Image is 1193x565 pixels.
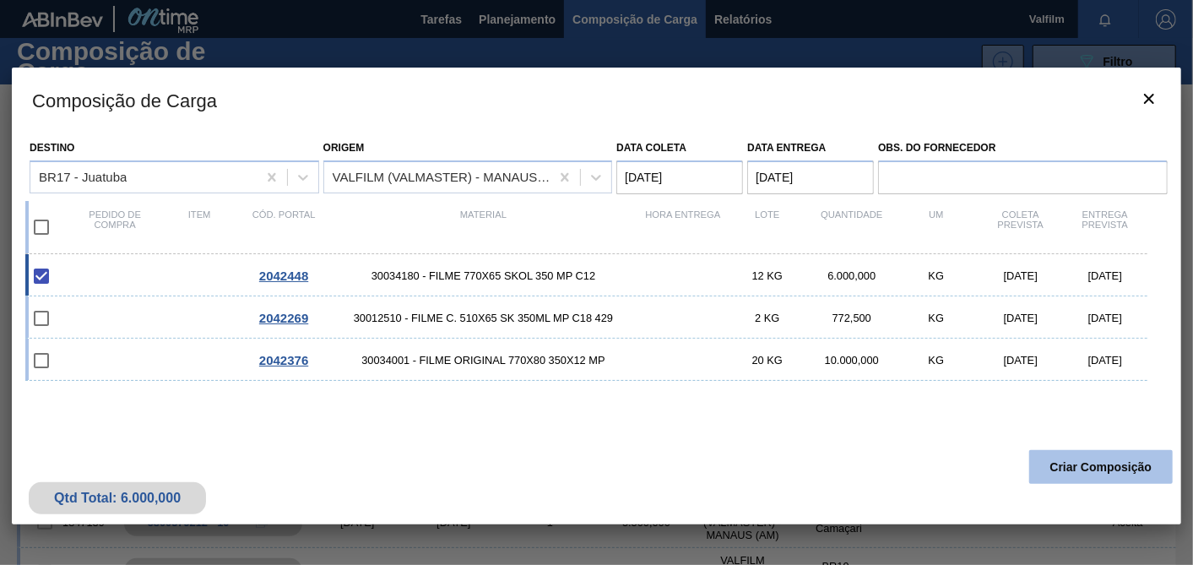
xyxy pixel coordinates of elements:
[979,269,1063,282] div: [DATE]
[979,354,1063,367] div: [DATE]
[810,209,894,245] div: Quantidade
[725,354,810,367] div: 20 KG
[259,269,308,283] span: 2042448
[725,269,810,282] div: 12 KG
[259,353,308,367] span: 2042376
[333,170,552,184] div: VALFILM (VALMASTER) - MANAUS (AM)
[810,269,894,282] div: 6.000,000
[326,269,641,282] span: 30034180 - FILME 770X65 SKOL 350 MP C12
[241,209,326,245] div: Cód. Portal
[259,311,308,325] span: 2042269
[894,354,979,367] div: KG
[725,209,810,245] div: Lote
[1063,269,1147,282] div: [DATE]
[725,312,810,324] div: 2 KG
[616,160,743,194] input: dd/mm/yyyy
[30,142,74,154] label: Destino
[810,312,894,324] div: 772,500
[241,311,326,325] div: Ir para o Pedido
[894,269,979,282] div: KG
[747,160,874,194] input: dd/mm/yyyy
[747,142,826,154] label: Data entrega
[73,209,157,245] div: Pedido de compra
[878,136,1168,160] label: Obs. do Fornecedor
[157,209,241,245] div: Item
[979,312,1063,324] div: [DATE]
[1029,450,1173,484] button: Criar Composição
[12,68,1181,132] h3: Composição de Carga
[323,142,365,154] label: Origem
[1063,312,1147,324] div: [DATE]
[616,142,686,154] label: Data coleta
[39,170,127,184] div: BR17 - Juatuba
[894,209,979,245] div: UM
[326,354,641,367] span: 30034001 - FILME ORIGINAL 770X80 350X12 MP
[894,312,979,324] div: KG
[241,353,326,367] div: Ir para o Pedido
[1063,354,1147,367] div: [DATE]
[41,491,193,506] div: Qtd Total: 6.000,000
[241,269,326,283] div: Ir para o Pedido
[326,312,641,324] span: 30012510 - FILME C. 510X65 SK 350ML MP C18 429
[326,209,641,245] div: Material
[641,209,725,245] div: Hora Entrega
[979,209,1063,245] div: Coleta Prevista
[1063,209,1147,245] div: Entrega Prevista
[810,354,894,367] div: 10.000,000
